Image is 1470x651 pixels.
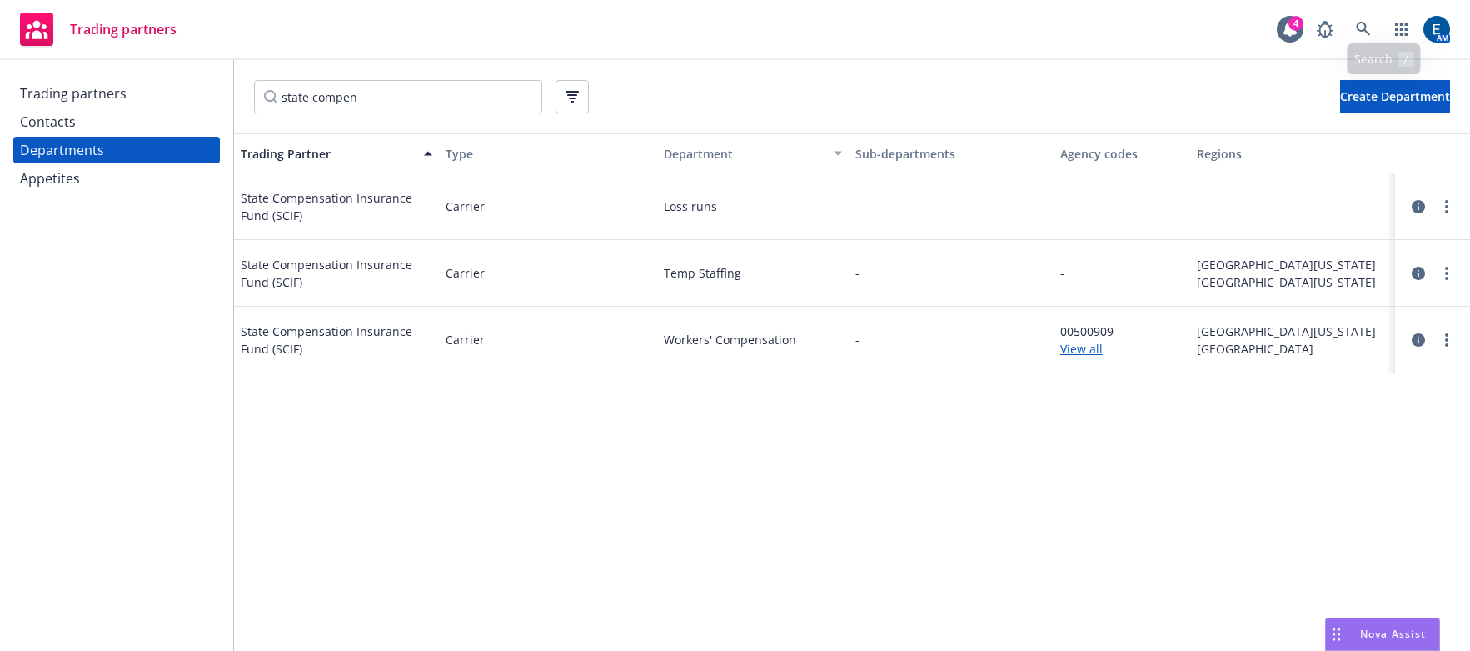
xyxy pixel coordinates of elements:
[1060,145,1183,163] div: Agency codes
[1340,80,1450,113] button: Create Department
[855,145,1047,163] div: Sub-departments
[254,80,542,113] input: Filter by keyword...
[13,137,220,163] a: Departments
[1197,340,1388,358] span: [GEOGRAPHIC_DATA]
[1325,618,1440,651] button: Nova Assist
[1408,263,1428,283] a: circleInformation
[1197,323,1388,340] span: [GEOGRAPHIC_DATA][US_STATE]
[664,264,842,282] span: Temp Staffing
[1197,198,1388,215] span: -
[855,331,860,348] span: -
[1340,88,1450,104] span: Create Department
[1408,197,1428,217] a: circleInformation
[446,264,485,282] span: Carrier
[1197,145,1388,163] div: Regions
[855,198,860,215] span: -
[664,331,842,348] span: Workers' Compensation
[644,133,849,173] button: Department
[1326,618,1347,650] div: Drag to move
[650,145,824,163] div: Department
[13,165,220,192] a: Appetites
[1360,627,1426,641] span: Nova Assist
[855,264,860,282] span: -
[1408,330,1428,350] a: circleInformation
[1190,133,1395,173] button: Regions
[1347,13,1380,46] a: Search
[439,133,644,173] button: Type
[13,6,183,53] a: Trading partners
[1060,264,1064,282] span: -
[1054,133,1190,173] button: Agency codes
[1437,197,1457,217] a: more
[20,80,127,107] div: Trading partners
[13,80,220,107] a: Trading partners
[446,145,637,163] div: Type
[1197,273,1388,291] span: [GEOGRAPHIC_DATA][US_STATE]
[13,108,220,135] a: Contacts
[664,198,842,215] span: Loss runs
[1437,263,1457,283] a: more
[1308,13,1342,46] a: Report a Bug
[70,23,177,36] span: Trading partners
[241,323,432,358] span: State Compensation Insurance Fund (SCIF)
[1197,256,1388,273] span: [GEOGRAPHIC_DATA][US_STATE]
[1288,16,1303,31] div: 4
[20,165,80,192] div: Appetites
[241,256,432,291] span: State Compensation Insurance Fund (SCIF)
[1060,323,1183,340] span: 00500909
[234,133,439,173] button: Trading Partner
[1060,340,1183,358] a: View all
[20,137,104,163] div: Departments
[1437,330,1457,350] a: more
[20,108,76,135] div: Contacts
[446,198,485,215] span: Carrier
[1060,198,1064,215] span: -
[446,331,485,348] span: Carrier
[1385,13,1418,46] a: Switch app
[1423,16,1450,43] img: photo
[241,145,414,163] div: Trading Partner
[241,189,432,224] span: State Compensation Insurance Fund (SCIF)
[849,133,1054,173] button: Sub-departments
